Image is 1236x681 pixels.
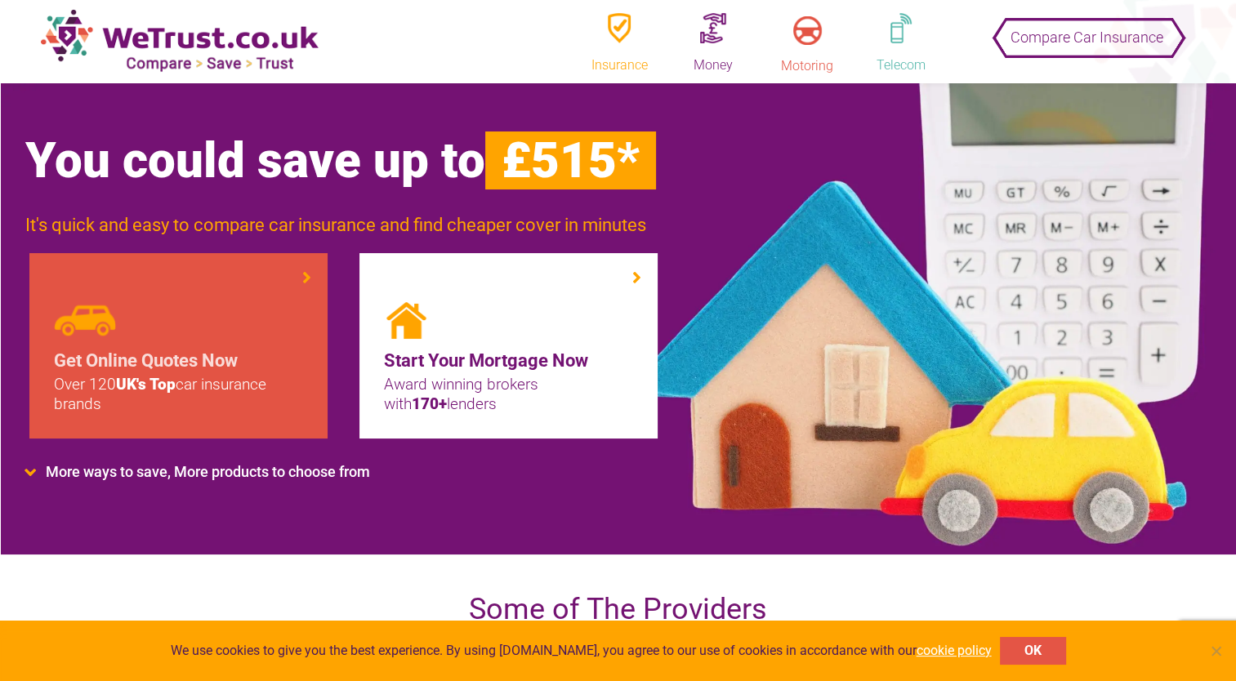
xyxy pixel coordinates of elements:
div: Motoring [766,57,848,75]
p: Award winning brokers with lenders [384,375,634,414]
div: Insurance [578,56,660,75]
img: img [384,302,428,339]
div: Telecom [860,56,942,75]
span: It's quick and easy to compare car insurance and find cheaper cover in minutes [25,215,646,235]
img: img [54,302,117,339]
img: insurence.png [608,13,630,43]
button: Compare Car Insurance [999,14,1175,47]
img: motoring.png [793,16,822,45]
span: You could save up to [25,131,656,189]
img: money.png [700,13,726,43]
a: cookie policy [917,643,992,658]
h2: Some of The Providers [177,587,1060,631]
span: UK's Top [116,375,176,394]
img: telephone.png [890,13,911,43]
p: Over 120 car insurance brands [54,375,304,414]
button: OK [1000,637,1066,665]
a: Get Online Quotes Now [54,347,304,375]
a: Start Your Mortgage Now [384,347,634,375]
span: Compare Car Insurance [1011,17,1163,57]
span: We use cookies to give you the best experience. By using [DOMAIN_NAME], you agree to our use of c... [171,642,992,660]
img: new-logo.png [41,9,319,73]
span: £515* [485,131,656,189]
div: Money [672,56,754,75]
li: More ways to save, More products to choose from [25,463,1031,481]
span: No [1207,643,1224,659]
span: 170+ [412,394,447,413]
